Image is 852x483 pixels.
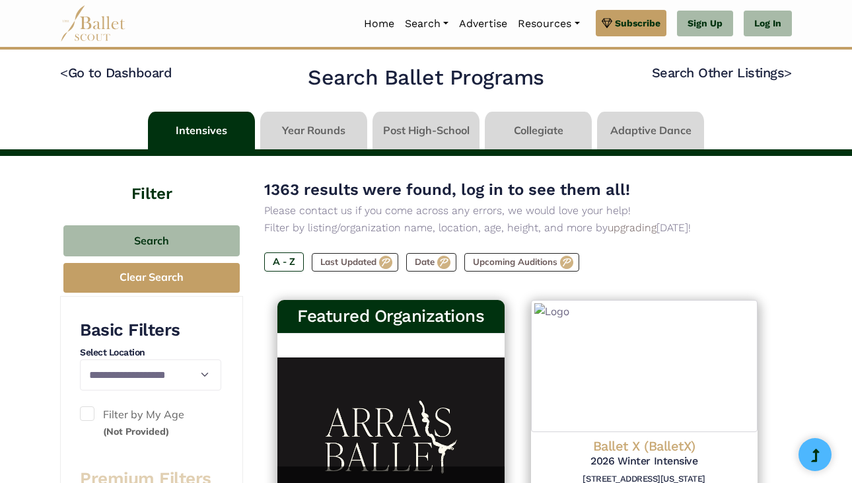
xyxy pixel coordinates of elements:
[602,16,612,30] img: gem.svg
[145,112,258,149] li: Intensives
[531,300,758,432] img: Logo
[608,221,657,234] a: upgrading
[63,225,240,256] button: Search
[400,10,454,38] a: Search
[308,64,544,92] h2: Search Ballet Programs
[542,455,748,468] h5: 2026 Winter Intensive
[264,252,304,271] label: A - Z
[258,112,370,149] li: Year Rounds
[784,64,792,81] code: >
[264,180,630,199] span: 1363 results were found, log in to see them all!
[615,16,660,30] span: Subscribe
[464,253,579,272] label: Upcoming Auditions
[744,11,792,37] a: Log In
[596,10,666,36] a: Subscribe
[80,346,221,359] h4: Select Location
[359,10,400,38] a: Home
[63,263,240,293] button: Clear Search
[60,65,172,81] a: <Go to Dashboard
[103,426,169,437] small: (Not Provided)
[60,64,68,81] code: <
[312,253,398,272] label: Last Updated
[482,112,594,149] li: Collegiate
[80,319,221,342] h3: Basic Filters
[513,10,585,38] a: Resources
[80,406,221,440] label: Filter by My Age
[677,11,733,37] a: Sign Up
[454,10,513,38] a: Advertise
[652,65,792,81] a: Search Other Listings>
[406,253,456,272] label: Date
[594,112,707,149] li: Adaptive Dance
[542,437,748,455] h4: Ballet X (BalletX)
[60,156,243,205] h4: Filter
[288,305,494,328] h3: Featured Organizations
[264,219,771,237] p: Filter by listing/organization name, location, age, height, and more by [DATE]!
[370,112,482,149] li: Post High-School
[264,202,771,219] p: Please contact us if you come across any errors, we would love your help!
